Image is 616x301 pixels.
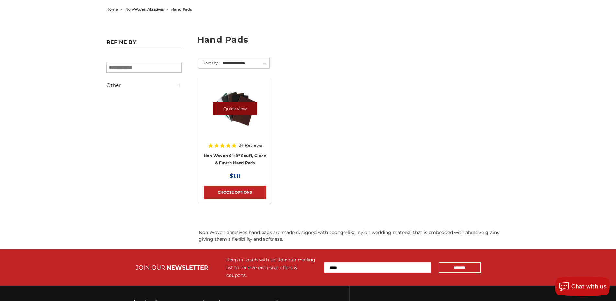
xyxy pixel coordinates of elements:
h5: Other [106,81,182,89]
a: Choose Options [204,186,266,199]
a: Quick view [213,102,257,115]
a: Non Woven 6"x9" Scuff, Clean & Finish Hand Pads [204,83,266,145]
div: Keep in touch with us! Join our mailing list to receive exclusive offers & coupons. [226,256,318,279]
span: NEWSLETTER [166,264,208,271]
a: non-woven abrasives [125,7,164,12]
span: hand pads [171,7,192,12]
h5: Refine by [106,39,182,49]
img: Non Woven 6"x9" Scuff, Clean & Finish Hand Pads [209,83,261,134]
select: Sort By: [221,59,270,68]
span: JOIN OUR [136,264,165,271]
a: home [106,7,118,12]
span: $1.11 [230,173,240,179]
button: Chat with us [555,277,610,296]
p: Non Woven abrasives hand pads are made designed with sponge-like, nylon wedding material that is ... [199,229,510,243]
span: 34 Reviews [239,143,262,147]
span: Chat with us [571,284,606,290]
h1: hand pads [197,35,510,49]
a: Non Woven 6"x9" Scuff, Clean & Finish Hand Pads [204,153,266,166]
label: Sort By: [199,58,218,68]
